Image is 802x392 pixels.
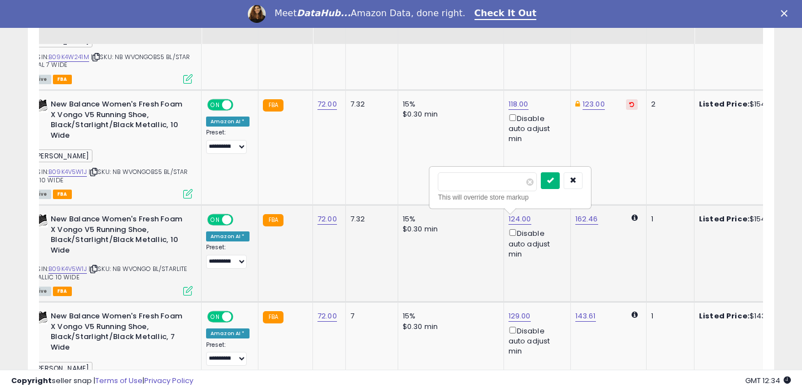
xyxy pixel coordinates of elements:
[275,8,466,19] div: Meet Amazon Data, done right.
[206,129,250,154] div: Preset:
[403,109,495,119] div: $0.30 min
[699,311,791,321] div: $143.61
[26,190,51,199] span: All listings currently available for purchase on Amazon
[508,227,562,259] div: Disable auto adjust min
[263,311,283,323] small: FBA
[508,112,562,144] div: Disable auto adjust min
[575,100,580,108] i: This overrides the store level Dynamic Max Price for this listing
[95,375,143,386] a: Terms of Use
[206,244,250,269] div: Preset:
[651,214,686,224] div: 1
[26,52,190,69] span: | SKU: NB WVONGOBS5 BL/STAR METAL 7 WIDE
[651,311,686,321] div: 1
[575,214,598,225] a: 162.46
[350,214,389,224] div: 7.32
[475,8,537,20] a: Check It Out
[350,311,389,321] div: 7
[26,167,188,184] span: | SKU: NB WVONGOBS5 BL/STAR MET 10 WIDE
[51,214,186,258] b: New Balance Women's Fresh Foam X Vongo V5 Running Shoe, Black/Starlight/Black Metallic, 10 Wide
[403,224,495,234] div: $0.30 min
[48,167,87,177] a: B09K4V5W1J
[651,99,686,109] div: 2
[575,311,596,322] a: 143.61
[144,375,193,386] a: Privacy Policy
[263,214,283,226] small: FBA
[629,101,634,107] i: Revert to store-level Dynamic Max Price
[48,52,89,62] a: B09K4W241M
[51,311,186,355] b: New Balance Women's Fresh Foam X Vongo V5 Running Shoe, Black/Starlight/Black Metallic, 7 Wide
[51,99,186,143] b: New Balance Women's Fresh Foam X Vongo V5 Running Shoe, Black/Starlight/Black Metallic, 10 Wide
[26,99,193,197] div: ASIN:
[508,325,562,357] div: Disable auto adjust min
[208,215,222,225] span: ON
[699,99,750,109] b: Listed Price:
[403,322,495,332] div: $0.30 min
[26,264,188,281] span: | SKU: NB WVONGO BL/STARLITE METALLIC 10 WIDE
[781,10,792,17] div: Close
[232,215,250,225] span: OFF
[263,99,283,112] small: FBA
[26,287,51,296] span: All listings currently available for purchase on Amazon
[11,376,193,386] div: seller snap | |
[699,214,791,224] div: $154.36
[438,192,583,203] div: This will override store markup
[350,99,389,109] div: 7.32
[403,99,495,109] div: 15%
[206,341,250,366] div: Preset:
[508,311,531,322] a: 129.00
[26,149,92,162] span: [PERSON_NAME]
[53,287,72,296] span: FBA
[403,311,495,321] div: 15%
[232,312,250,322] span: OFF
[699,99,791,109] div: $154.36
[508,214,531,225] a: 124.00
[232,100,250,110] span: OFF
[248,5,266,23] img: Profile image for Georgie
[53,190,72,199] span: FBA
[11,375,52,386] strong: Copyright
[208,100,222,110] span: ON
[508,99,529,110] a: 118.00
[317,214,337,225] a: 72.00
[206,231,250,241] div: Amazon AI *
[48,264,87,274] a: B09K4V5W1J
[206,117,250,127] div: Amazon AI *
[297,8,351,18] i: DataHub...
[699,214,750,224] b: Listed Price:
[53,75,72,84] span: FBA
[403,214,495,224] div: 15%
[317,311,337,322] a: 72.00
[699,311,750,321] b: Listed Price:
[208,312,222,322] span: ON
[26,75,51,84] span: All listings currently available for purchase on Amazon
[745,375,791,386] span: 2025-09-12 12:34 GMT
[206,328,250,338] div: Amazon AI *
[317,99,337,110] a: 72.00
[583,99,605,110] a: 123.00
